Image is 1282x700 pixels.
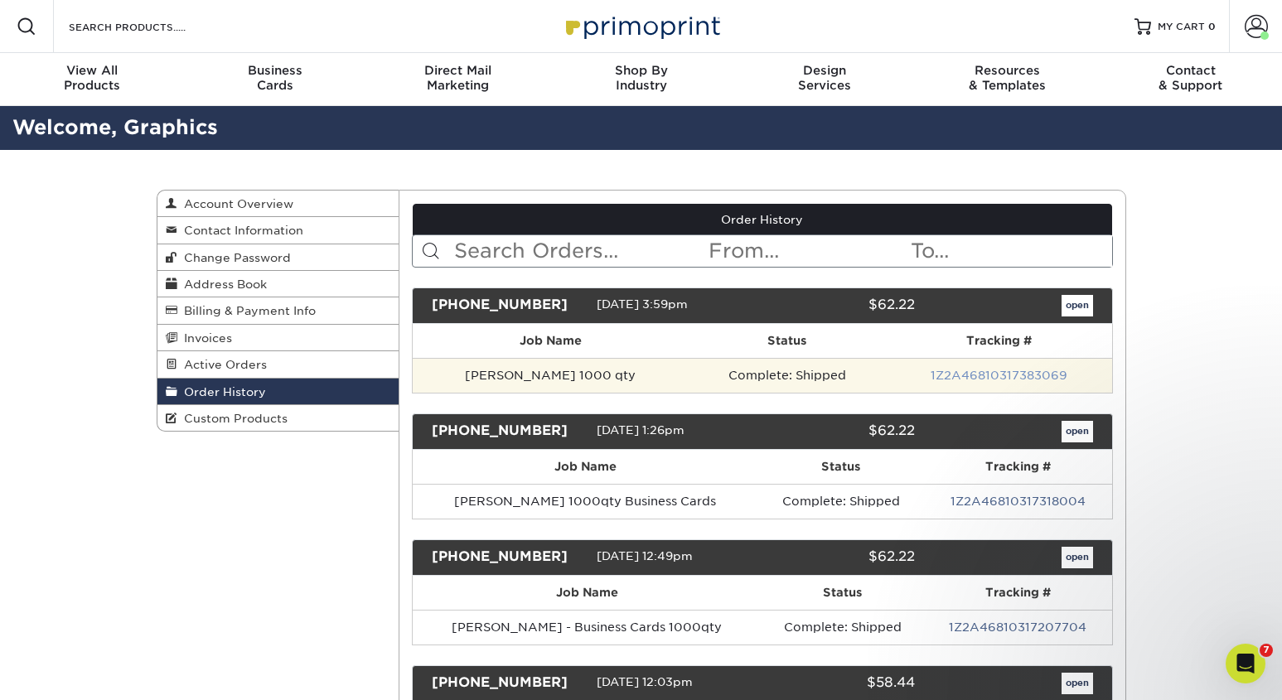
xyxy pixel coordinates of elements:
[157,271,399,297] a: Address Book
[177,358,267,371] span: Active Orders
[413,610,762,644] td: [PERSON_NAME] - Business Cards 1000qty
[177,224,303,237] span: Contact Information
[157,191,399,217] a: Account Overview
[419,295,597,316] div: [PHONE_NUMBER]
[762,610,925,644] td: Complete: Shipped
[549,63,733,93] div: Industry
[924,576,1111,610] th: Tracking #
[750,421,927,442] div: $62.22
[750,295,927,316] div: $62.22
[419,547,597,568] div: [PHONE_NUMBER]
[733,63,916,93] div: Services
[597,549,693,562] span: [DATE] 12:49pm
[597,675,693,688] span: [DATE] 12:03pm
[750,547,927,568] div: $62.22
[67,17,229,36] input: SEARCH PRODUCTS.....
[549,53,733,106] a: Shop ByIndustry
[1099,63,1282,93] div: & Support
[419,673,597,694] div: [PHONE_NUMBER]
[916,53,1099,106] a: Resources& Templates
[909,235,1111,267] input: To...
[413,358,689,393] td: [PERSON_NAME] 1000 qty
[177,412,288,425] span: Custom Products
[157,217,399,244] a: Contact Information
[366,63,549,93] div: Marketing
[549,63,733,78] span: Shop By
[916,63,1099,93] div: & Templates
[1062,547,1093,568] a: open
[1158,20,1205,34] span: MY CART
[177,278,267,291] span: Address Book
[1062,421,1093,442] a: open
[183,63,366,78] span: Business
[177,197,293,210] span: Account Overview
[733,53,916,106] a: DesignServices
[689,358,886,393] td: Complete: Shipped
[177,251,291,264] span: Change Password
[366,53,549,106] a: Direct MailMarketing
[916,63,1099,78] span: Resources
[413,576,762,610] th: Job Name
[707,235,909,267] input: From...
[1062,673,1093,694] a: open
[1099,63,1282,78] span: Contact
[177,385,266,398] span: Order History
[157,244,399,271] a: Change Password
[419,421,597,442] div: [PHONE_NUMBER]
[157,325,399,351] a: Invoices
[1208,21,1216,32] span: 0
[757,484,924,519] td: Complete: Shipped
[733,63,916,78] span: Design
[689,324,886,358] th: Status
[366,63,549,78] span: Direct Mail
[157,379,399,405] a: Order History
[757,450,924,484] th: Status
[559,8,724,44] img: Primoprint
[750,673,927,694] div: $58.44
[597,423,685,437] span: [DATE] 1:26pm
[1062,295,1093,316] a: open
[597,297,688,311] span: [DATE] 3:59pm
[949,620,1086,634] a: 1Z2A46810317207704
[177,331,232,345] span: Invoices
[183,63,366,93] div: Cards
[1226,644,1265,683] iframe: Intercom live chat
[177,304,316,317] span: Billing & Payment Info
[157,405,399,431] a: Custom Products
[924,450,1112,484] th: Tracking #
[413,450,757,484] th: Job Name
[157,351,399,378] a: Active Orders
[183,53,366,106] a: BusinessCards
[157,297,399,324] a: Billing & Payment Info
[413,324,689,358] th: Job Name
[886,324,1111,358] th: Tracking #
[1260,644,1273,657] span: 7
[1099,53,1282,106] a: Contact& Support
[452,235,707,267] input: Search Orders...
[931,369,1067,382] a: 1Z2A46810317383069
[762,576,925,610] th: Status
[413,204,1112,235] a: Order History
[951,495,1086,508] a: 1Z2A46810317318004
[413,484,757,519] td: [PERSON_NAME] 1000qty Business Cards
